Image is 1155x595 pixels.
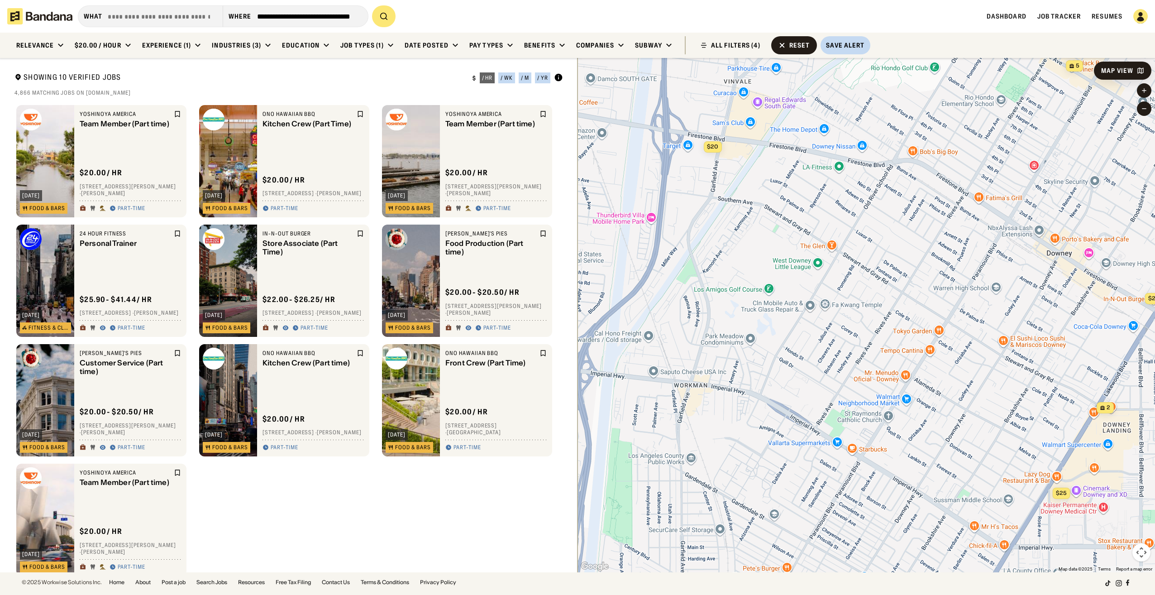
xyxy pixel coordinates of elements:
div: Where [229,12,252,20]
img: Yoshinoya America logo [20,109,42,130]
div: [STREET_ADDRESS] · [GEOGRAPHIC_DATA] [445,422,547,436]
div: Team Member (Part time) [445,120,538,128]
div: Food & Bars [212,325,248,331]
div: Industries (3) [212,41,261,49]
a: Contact Us [322,580,350,585]
div: Relevance [16,41,54,49]
div: Store Associate (Part Time) [262,239,355,256]
div: Part-time [118,564,145,571]
div: [PERSON_NAME]'s Pies [80,350,172,357]
div: [STREET_ADDRESS][PERSON_NAME] · [PERSON_NAME] [80,422,181,436]
a: Report a map error [1116,566,1152,571]
div: $ 20.00 / hr [80,168,122,178]
div: Part-time [483,205,511,212]
span: Resumes [1092,12,1122,20]
div: Part-time [271,444,298,451]
div: [DATE] [388,193,406,198]
img: Yoshinoya America logo [386,109,407,130]
div: Benefits [524,41,555,49]
div: Ono Hawaiian BBQ [262,110,355,118]
div: grid [14,101,563,572]
div: [STREET_ADDRESS][PERSON_NAME] · [PERSON_NAME] [445,183,547,197]
div: [STREET_ADDRESS] · [PERSON_NAME] [262,190,364,197]
div: [STREET_ADDRESS][PERSON_NAME] · [PERSON_NAME] [80,542,181,556]
div: Ono Hawaiian BBQ [445,350,538,357]
a: Open this area in Google Maps (opens a new window) [580,561,610,572]
div: [DATE] [388,312,406,318]
div: 24 Hour Fitness [80,230,172,237]
div: ALL FILTERS (4) [711,42,760,48]
div: Food & Bars [395,445,431,450]
div: [DATE] [22,552,40,557]
div: Food & Bars [212,445,248,450]
div: Pay Types [469,41,503,49]
div: Kitchen Crew (Part Time) [262,120,355,128]
div: © 2025 Workwise Solutions Inc. [22,580,102,585]
a: Privacy Policy [420,580,456,585]
div: Customer Service (Part time) [80,359,172,376]
div: $ 20.00 / hr [445,407,488,417]
div: / hr [482,75,493,81]
div: Save Alert [826,41,864,49]
div: $ 20.00 / hr [262,414,305,424]
div: [STREET_ADDRESS] · [PERSON_NAME] [80,310,181,317]
div: $ 20.00 / hr [262,175,305,185]
div: [DATE] [205,193,223,198]
a: Job Tracker [1037,12,1081,20]
a: Terms & Conditions [361,580,409,585]
div: Yoshinoya America [80,110,172,118]
div: Date Posted [405,41,449,49]
div: Yoshinoya America [445,110,538,118]
div: what [84,12,102,20]
img: Bandana logotype [7,8,72,24]
a: Post a job [162,580,186,585]
div: Experience (1) [142,41,191,49]
div: Food & Bars [29,564,65,570]
div: $ 20.00 / hr [445,168,488,178]
div: $ 20.00 / hr [80,527,122,536]
div: Fitness & Clubs [29,325,68,331]
div: Part-time [483,325,511,332]
div: / yr [537,75,548,81]
a: Free Tax Filing [276,580,311,585]
div: [DATE] [22,312,40,318]
div: Food & Bars [212,206,248,211]
span: 5 [1076,62,1079,70]
div: Map View [1101,67,1133,74]
div: In-N-Out Burger [262,230,355,237]
div: Food & Bars [29,445,65,450]
a: Resources [238,580,265,585]
div: Part-time [301,325,328,332]
div: Food & Bars [29,206,65,211]
div: [DATE] [205,312,223,318]
img: Ono Hawaiian BBQ logo [203,348,224,369]
div: Part-time [118,205,145,212]
div: 4,866 matching jobs on [DOMAIN_NAME] [14,89,563,96]
div: / wk [501,75,513,81]
div: Showing 10 Verified Jobs [14,72,465,84]
div: [STREET_ADDRESS] · [PERSON_NAME] [262,310,364,317]
span: Map data ©2025 [1059,566,1093,571]
div: Part-time [118,325,145,332]
a: Home [109,580,124,585]
div: Team Member (Part time) [80,478,172,487]
div: Companies [576,41,614,49]
div: Ono Hawaiian BBQ [262,350,355,357]
img: Ono Hawaiian BBQ logo [386,348,407,369]
div: [DATE] [205,432,223,437]
div: Team Member (Part time) [80,120,172,128]
div: $ [472,75,476,82]
img: Polly's Pies logo [20,348,42,369]
span: 2 [1107,404,1110,412]
img: In-N-Out Burger logo [203,228,224,250]
a: Search Jobs [196,580,227,585]
div: $ 25.90 - $41.44 / hr [80,295,152,304]
a: Terms (opens in new tab) [1098,566,1111,571]
div: [DATE] [22,193,40,198]
div: [STREET_ADDRESS] · [PERSON_NAME] [262,429,364,437]
div: Education [282,41,320,49]
div: $ 20.00 - $20.50 / hr [445,288,520,297]
span: $25 [1056,489,1067,496]
span: $20 [707,143,718,150]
